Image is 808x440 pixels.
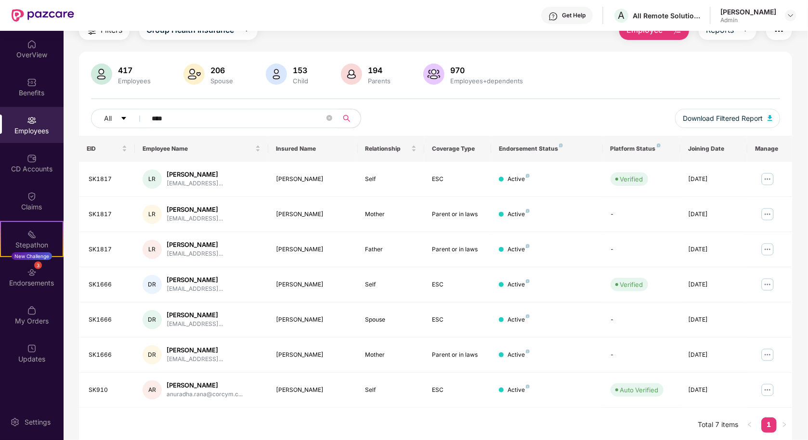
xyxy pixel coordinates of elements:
[337,109,361,128] button: search
[89,350,127,360] div: SK1666
[89,175,127,184] div: SK1817
[167,390,243,399] div: anuradha.rana@corcym.c...
[526,314,530,318] img: svg+xml;base64,PHN2ZyB4bWxucz0iaHR0cDovL3d3dy53My5vcmcvMjAwMC9zdmciIHdpZHRoPSI4IiBoZWlnaHQ9IjgiIH...
[760,277,775,292] img: manageButton
[209,77,235,85] div: Spouse
[366,77,392,85] div: Parents
[27,306,37,315] img: svg+xml;base64,PHN2ZyBpZD0iTXlfT3JkZXJzIiBkYXRhLW5hbWU9Ik15IE9yZGVycyIgeG1sbnM9Imh0dHA6Ly93d3cudz...
[87,145,120,153] span: EID
[688,350,740,360] div: [DATE]
[432,175,483,184] div: ESC
[91,109,150,128] button: Allcaret-down
[760,347,775,362] img: manageButton
[742,417,757,433] li: Previous Page
[603,302,681,337] td: -
[167,320,223,329] div: [EMAIL_ADDRESS]...
[167,214,223,223] div: [EMAIL_ADDRESS]...
[742,417,757,433] button: left
[432,210,483,219] div: Parent or in laws
[291,77,310,85] div: Child
[782,422,787,427] span: right
[167,285,223,294] div: [EMAIL_ADDRESS]...
[143,275,162,294] div: DR
[633,11,700,20] div: All Remote Solutions Private Limited
[603,232,681,267] td: -
[135,136,269,162] th: Employee Name
[27,78,37,87] img: svg+xml;base64,PHN2ZyBpZD0iQmVuZWZpdHMiIHhtbG5zPSJodHRwOi8vd3d3LnczLm9yZy8yMDAwL3N2ZyIgd2lkdGg9Ij...
[365,350,417,360] div: Mother
[89,210,127,219] div: SK1817
[291,65,310,75] div: 153
[167,240,223,249] div: [PERSON_NAME]
[12,9,74,22] img: New Pazcare Logo
[620,174,643,184] div: Verified
[747,422,753,427] span: left
[27,154,37,163] img: svg+xml;base64,PHN2ZyBpZD0iQ0RfQWNjb3VudHMiIGRhdGEtbmFtZT0iQ0QgQWNjb3VudHMiIHhtbG5zPSJodHRwOi8vd3...
[116,77,153,85] div: Employees
[27,39,37,49] img: svg+xml;base64,PHN2ZyBpZD0iSG9tZSIgeG1sbnM9Imh0dHA6Ly93d3cudzMub3JnLzIwMDAvc3ZnIiB3aWR0aD0iMjAiIG...
[167,346,223,355] div: [PERSON_NAME]
[79,136,135,162] th: EID
[365,245,417,254] div: Father
[499,145,595,153] div: Endorsement Status
[120,115,127,123] span: caret-down
[620,280,643,289] div: Verified
[688,210,740,219] div: [DATE]
[423,64,444,85] img: svg+xml;base64,PHN2ZyB4bWxucz0iaHR0cDovL3d3dy53My5vcmcvMjAwMC9zdmciIHhtbG5zOnhsaW5rPSJodHRwOi8vd3...
[27,344,37,353] img: svg+xml;base64,PHN2ZyBpZD0iVXBkYXRlZCIgeG1sbnM9Imh0dHA6Ly93d3cudzMub3JnLzIwMDAvc3ZnIiB3aWR0aD0iMj...
[365,145,410,153] span: Relationship
[167,170,223,179] div: [PERSON_NAME]
[1,240,63,250] div: Stepathon
[508,386,530,395] div: Active
[448,65,525,75] div: 970
[366,65,392,75] div: 194
[526,209,530,213] img: svg+xml;base64,PHN2ZyB4bWxucz0iaHR0cDovL3d3dy53My5vcmcvMjAwMC9zdmciIHdpZHRoPSI4IiBoZWlnaHQ9IjgiIH...
[760,242,775,257] img: manageButton
[432,350,483,360] div: Parent or in laws
[167,275,223,285] div: [PERSON_NAME]
[432,386,483,395] div: ESC
[432,245,483,254] div: Parent or in laws
[508,350,530,360] div: Active
[508,175,530,184] div: Active
[787,12,795,19] img: svg+xml;base64,PHN2ZyBpZD0iRHJvcGRvd24tMzJ4MzIiIHhtbG5zPSJodHRwOi8vd3d3LnczLm9yZy8yMDAwL3N2ZyIgd2...
[183,64,205,85] img: svg+xml;base64,PHN2ZyB4bWxucz0iaHR0cDovL3d3dy53My5vcmcvMjAwMC9zdmciIHhtbG5zOnhsaW5rPSJodHRwOi8vd3...
[680,136,747,162] th: Joining Date
[143,380,162,400] div: AR
[167,355,223,364] div: [EMAIL_ADDRESS]...
[688,280,740,289] div: [DATE]
[22,417,53,427] div: Settings
[167,249,223,259] div: [EMAIL_ADDRESS]...
[34,261,42,269] div: 3
[603,337,681,373] td: -
[611,145,673,153] div: Platform Status
[508,315,530,324] div: Active
[167,205,223,214] div: [PERSON_NAME]
[720,16,776,24] div: Admin
[143,205,162,224] div: LR
[526,174,530,178] img: svg+xml;base64,PHN2ZyB4bWxucz0iaHR0cDovL3d3dy53My5vcmcvMjAwMC9zdmciIHdpZHRoPSI4IiBoZWlnaHQ9IjgiIH...
[12,252,52,260] div: New Challenge
[432,315,483,324] div: ESC
[365,315,417,324] div: Spouse
[89,280,127,289] div: SK1666
[27,230,37,239] img: svg+xml;base64,PHN2ZyB4bWxucz0iaHR0cDovL3d3dy53My5vcmcvMjAwMC9zdmciIHdpZHRoPSIyMSIgaGVpZ2h0PSIyMC...
[27,116,37,125] img: svg+xml;base64,PHN2ZyBpZD0iRW1wbG95ZWVzIiB4bWxucz0iaHR0cDovL3d3dy53My5vcmcvMjAwMC9zdmciIHdpZHRoPS...
[657,143,661,147] img: svg+xml;base64,PHN2ZyB4bWxucz0iaHR0cDovL3d3dy53My5vcmcvMjAwMC9zdmciIHdpZHRoPSI4IiBoZWlnaHQ9IjgiIH...
[365,280,417,289] div: Self
[89,245,127,254] div: SK1817
[683,113,763,124] span: Download Filtered Report
[116,65,153,75] div: 417
[424,136,491,162] th: Coverage Type
[618,10,625,21] span: A
[526,279,530,283] img: svg+xml;base64,PHN2ZyB4bWxucz0iaHR0cDovL3d3dy53My5vcmcvMjAwMC9zdmciIHdpZHRoPSI4IiBoZWlnaHQ9IjgiIH...
[341,64,362,85] img: svg+xml;base64,PHN2ZyB4bWxucz0iaHR0cDovL3d3dy53My5vcmcvMjAwMC9zdmciIHhtbG5zOnhsaW5rPSJodHRwOi8vd3...
[548,12,558,21] img: svg+xml;base64,PHN2ZyBpZD0iSGVscC0zMngzMiIgeG1sbnM9Imh0dHA6Ly93d3cudzMub3JnLzIwMDAvc3ZnIiB3aWR0aD...
[326,115,332,121] span: close-circle
[760,207,775,222] img: manageButton
[326,114,332,123] span: close-circle
[603,197,681,232] td: -
[268,136,357,162] th: Insured Name
[209,65,235,75] div: 206
[562,12,586,19] div: Get Help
